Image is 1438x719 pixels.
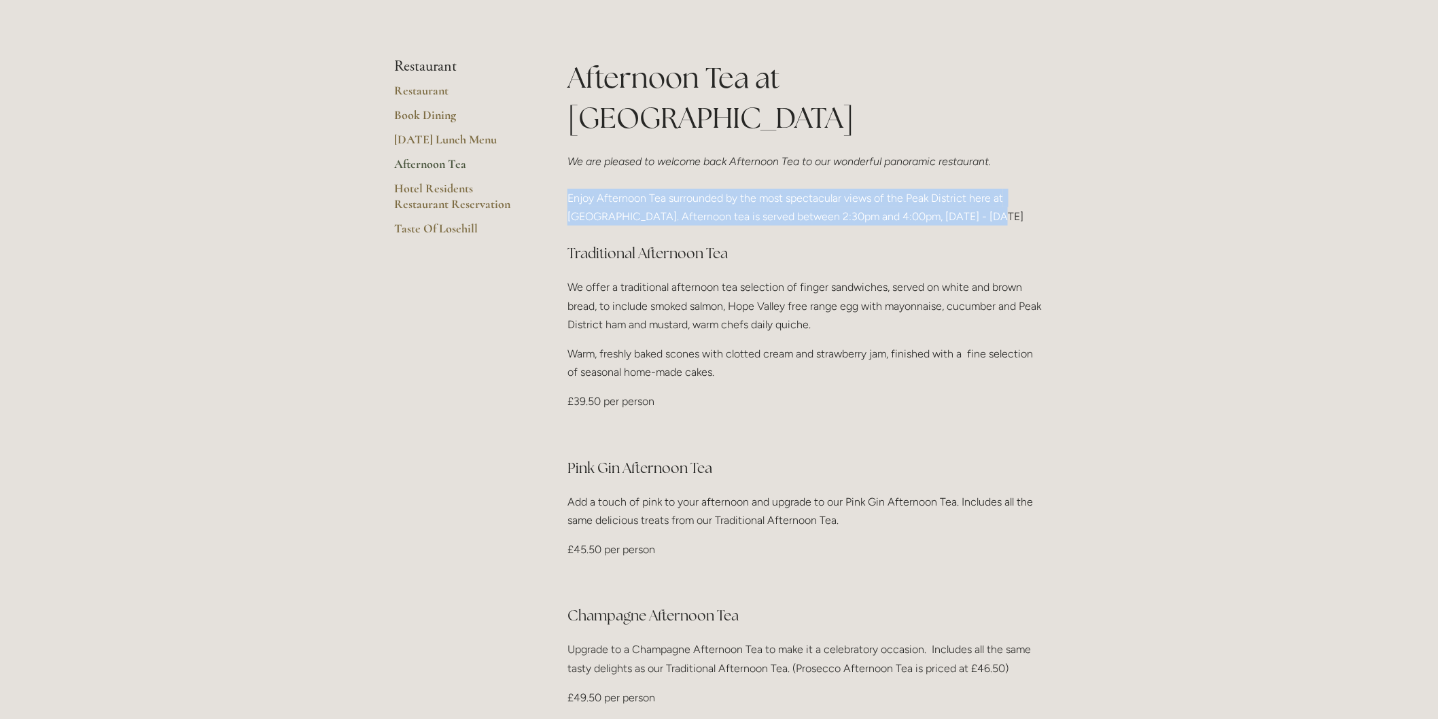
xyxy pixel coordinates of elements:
h3: Traditional Afternoon Tea [567,240,1044,267]
p: £39.50 per person [567,392,1044,410]
em: We are pleased to welcome back Afternoon Tea to our wonderful panoramic restaurant. [567,155,991,168]
a: Afternoon Tea [394,156,524,181]
p: Enjoy Afternoon Tea surrounded by the most spectacular views of the Peak District here at [GEOGRA... [567,152,1044,226]
p: Add a touch of pink to your afternoon and upgrade to our Pink Gin Afternoon Tea. Includes all the... [567,493,1044,529]
a: Hotel Residents Restaurant Reservation [394,181,524,221]
p: £49.50 per person [567,688,1044,707]
a: [DATE] Lunch Menu [394,132,524,156]
li: Restaurant [394,58,524,75]
a: Restaurant [394,83,524,107]
a: Book Dining [394,107,524,132]
h3: Pink Gin Afternoon Tea [567,455,1044,482]
h1: Afternoon Tea at [GEOGRAPHIC_DATA] [567,58,1044,138]
p: £45.50 per person [567,540,1044,559]
h3: Champagne Afternoon Tea [567,602,1044,629]
p: We offer a traditional afternoon tea selection of finger sandwiches, served on white and brown br... [567,278,1044,334]
p: Upgrade to a Champagne Afternoon Tea to make it a celebratory occasion. Includes all the same tas... [567,640,1044,677]
a: Taste Of Losehill [394,221,524,245]
p: Warm, freshly baked scones with clotted cream and strawberry jam, finished with a fine selection ... [567,345,1044,381]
